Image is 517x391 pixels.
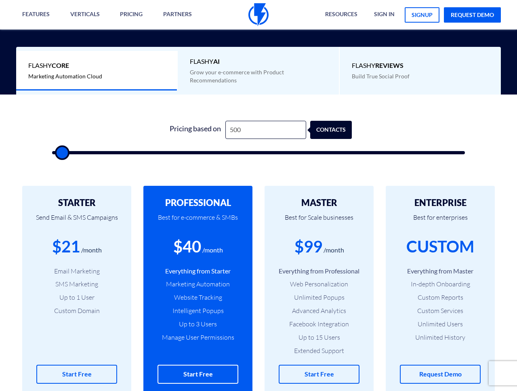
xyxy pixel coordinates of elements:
[81,246,102,255] div: /month
[294,235,322,258] div: $99
[156,306,240,315] li: Intelligent Popups
[158,365,238,384] a: Start Free
[352,73,410,80] span: Build True Social Proof
[277,320,361,329] li: Facebook Integration
[277,208,361,235] p: Best for Scale businesses
[277,306,361,315] li: Advanced Analytics
[156,293,240,302] li: Website Tracking
[156,280,240,289] li: Marketing Automation
[398,198,483,208] h2: ENTERPRISE
[277,293,361,302] li: Unlimited Popups
[406,235,474,258] div: CUSTOM
[405,7,439,23] a: signup
[190,69,284,84] span: Grow your e-commerce with Product Recommendations
[36,365,117,384] a: Start Free
[316,121,358,139] div: contacts
[398,333,483,342] li: Unlimited History
[156,333,240,342] li: Manage User Permissions
[277,346,361,355] li: Extended Support
[375,61,404,69] b: REVIEWS
[156,198,240,208] h2: PROFESSIONAL
[34,280,119,289] li: SMS Marketing
[28,73,102,80] span: Marketing Automation Cloud
[279,365,359,384] a: Start Free
[34,198,119,208] h2: STARTER
[202,246,223,255] div: /month
[277,333,361,342] li: Up to 15 Users
[398,306,483,315] li: Custom Services
[28,61,165,70] span: Flashy
[190,57,326,66] span: Flashy
[34,306,119,315] li: Custom Domain
[444,7,501,23] a: request demo
[277,280,361,289] li: Web Personalization
[34,208,119,235] p: Send Email & SMS Campaigns
[324,246,344,255] div: /month
[277,198,361,208] h2: MASTER
[213,57,220,65] b: AI
[156,208,240,235] p: Best for e-commerce & SMBs
[156,267,240,276] li: Everything from Starter
[398,280,483,289] li: In-depth Onboarding
[352,61,489,70] span: Flashy
[398,293,483,302] li: Custom Reports
[34,267,119,276] li: Email Marketing
[398,267,483,276] li: Everything from Master
[52,61,69,69] b: Core
[156,320,240,329] li: Up to 3 Users
[173,235,201,258] div: $40
[165,121,225,139] div: Pricing based on
[398,208,483,235] p: Best for enterprises
[277,267,361,276] li: Everything from Professional
[52,235,80,258] div: $21
[400,365,481,384] a: Request Demo
[398,320,483,329] li: Unlimited Users
[34,293,119,302] li: Up to 1 User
